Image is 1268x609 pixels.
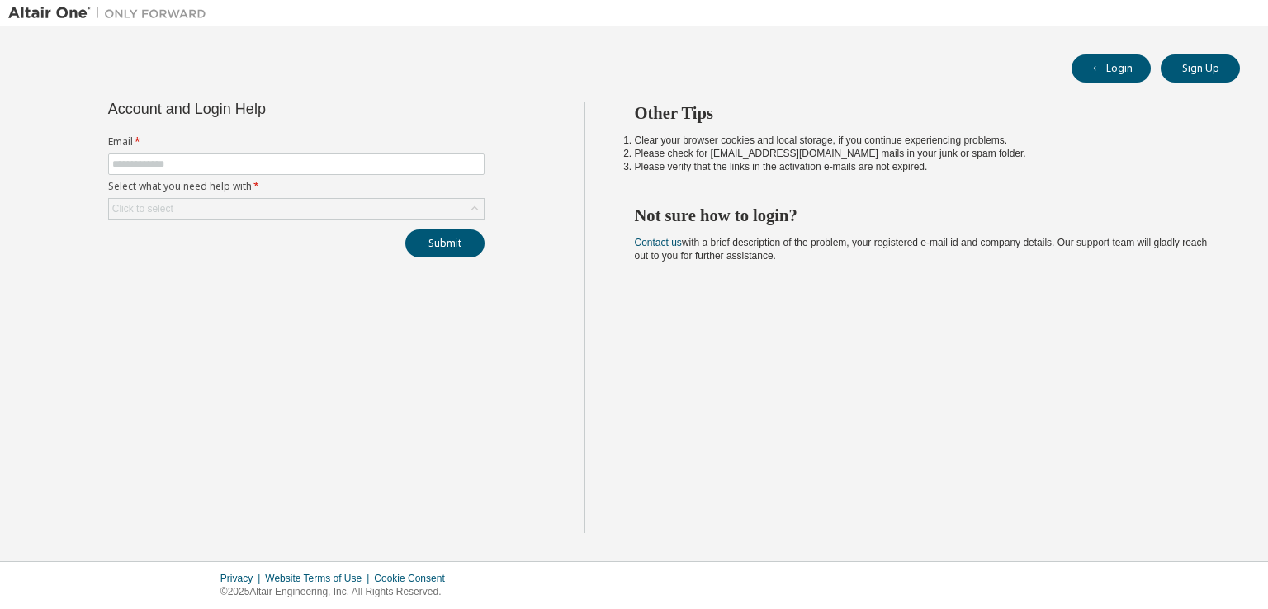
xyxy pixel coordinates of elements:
span: with a brief description of the problem, your registered e-mail id and company details. Our suppo... [635,237,1208,262]
li: Please verify that the links in the activation e-mails are not expired. [635,160,1211,173]
img: Altair One [8,5,215,21]
div: Cookie Consent [374,572,454,585]
div: Account and Login Help [108,102,409,116]
button: Sign Up [1161,54,1240,83]
button: Submit [405,229,485,257]
label: Email [108,135,485,149]
div: Click to select [109,199,484,219]
li: Clear your browser cookies and local storage, if you continue experiencing problems. [635,134,1211,147]
div: Click to select [112,202,173,215]
a: Contact us [635,237,682,248]
p: © 2025 Altair Engineering, Inc. All Rights Reserved. [220,585,455,599]
h2: Other Tips [635,102,1211,124]
button: Login [1072,54,1151,83]
label: Select what you need help with [108,180,485,193]
div: Website Terms of Use [265,572,374,585]
div: Privacy [220,572,265,585]
li: Please check for [EMAIL_ADDRESS][DOMAIN_NAME] mails in your junk or spam folder. [635,147,1211,160]
h2: Not sure how to login? [635,205,1211,226]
